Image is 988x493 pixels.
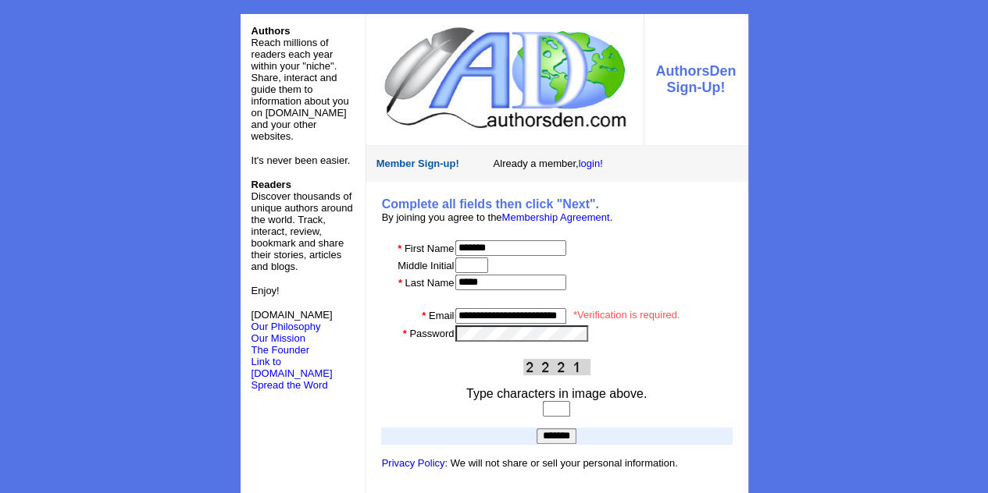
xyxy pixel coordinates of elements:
[251,285,280,296] font: Enjoy!
[382,457,678,469] font: : We will not share or sell your personal information.
[523,359,590,375] img: This Is CAPTCHA Image
[409,328,454,339] font: Password
[376,158,459,169] font: Member Sign-up!
[251,25,291,37] font: Authors
[251,179,291,190] b: Readers
[382,211,613,223] font: By joining you agree to the .
[398,260,454,271] font: Middle Initial
[251,378,328,391] a: Spread the Word
[405,243,455,254] font: First Name
[251,154,351,166] font: It's never been easier.
[493,158,602,169] font: Already a member,
[251,179,353,272] font: Discover thousands of unique authors around the world. Track, interact, review, bookmark and shar...
[251,309,333,332] font: [DOMAIN_NAME]
[251,37,349,142] font: Reach millions of readers each year within your "niche". Share, interact and guide them to inform...
[251,332,305,344] a: Our Mission
[573,309,680,321] font: *Verification is required.
[579,158,603,169] a: login!
[251,344,309,356] a: The Founder
[466,387,647,400] font: Type characters in image above.
[405,277,454,289] font: Last Name
[382,197,599,211] b: Complete all fields then click "Next".
[251,356,333,379] a: Link to [DOMAIN_NAME]
[251,379,328,391] font: Spread the Word
[501,211,609,223] a: Membership Agreement
[380,25,628,130] img: logo.jpg
[429,310,455,321] font: Email
[382,457,445,469] a: Privacy Policy
[251,321,321,332] a: Our Philosophy
[655,63,736,95] font: AuthorsDen Sign-Up!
